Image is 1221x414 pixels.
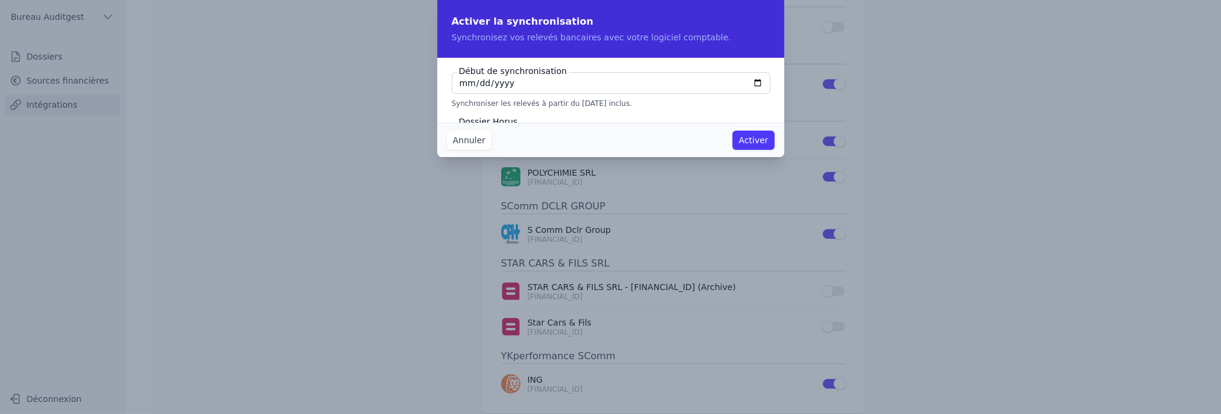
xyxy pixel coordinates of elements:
button: Annuler [447,131,492,150]
p: Synchronisez vos relevés bancaires avec votre logiciel comptable. [452,31,770,43]
label: Début de synchronisation [457,65,570,77]
label: Dossier Horus [457,116,520,128]
h2: Activer la synchronisation [452,14,770,29]
button: Activer [732,131,774,150]
p: Synchroniser les relevés à partir du [DATE] inclus. [452,99,770,108]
